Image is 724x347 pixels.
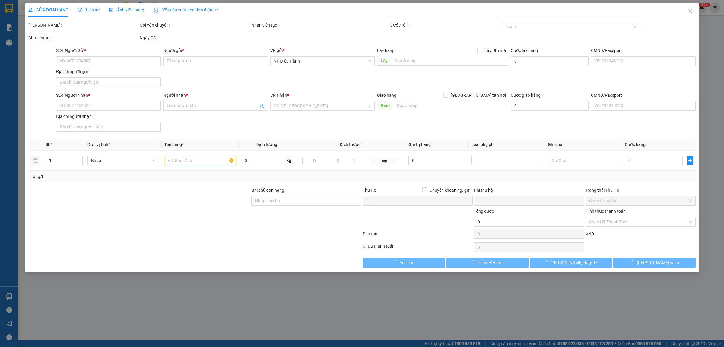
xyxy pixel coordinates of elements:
span: loading [393,260,400,264]
span: Giá trị hàng [408,142,431,147]
span: [GEOGRAPHIC_DATA] tận nơi [448,92,508,99]
div: Người nhận [163,92,268,99]
div: Gói vận chuyển: [140,22,250,28]
span: user-add [259,103,264,108]
div: SĐT Người Nhận [56,92,161,99]
span: [PERSON_NAME] và In [637,259,679,266]
span: [PERSON_NAME] thay đổi [550,259,599,266]
div: Phụ thu [362,231,473,241]
div: Địa chỉ người gửi [56,68,161,75]
span: picture [109,8,113,12]
label: Cước giao hàng [511,93,541,98]
span: Thu Hộ [363,188,376,193]
input: Cước giao hàng [511,101,589,111]
div: CMND/Passport [591,47,696,54]
div: Nhân viên tạo: [251,22,389,28]
label: Hình thức thanh toán [586,209,626,214]
input: Địa chỉ của người nhận [56,122,161,132]
span: Yêu cầu xuất hóa đơn điện tử [154,8,218,12]
span: Khác [91,156,156,165]
img: icon [154,8,159,13]
span: Tổng cước [474,209,494,214]
th: Ghi chú [545,139,622,151]
button: plus [687,156,693,165]
div: Chưa cước : [28,34,138,41]
span: loading [630,260,637,264]
span: Lấy hàng [377,48,395,53]
input: Dọc đường [391,56,508,66]
span: Yêu cầu [400,259,414,266]
button: [PERSON_NAME] và In [613,258,696,268]
button: Yêu cầu [363,258,445,268]
div: [PERSON_NAME]: [28,22,138,28]
span: Giao [377,101,393,110]
span: Đơn vị tính [87,142,110,147]
div: Ngày GD: [140,34,250,41]
span: Lấy tận nơi [482,47,508,54]
button: delete [31,156,40,165]
span: cm [371,157,398,164]
label: Ghi chú đơn hàng [251,188,284,193]
div: CMND/Passport [591,92,696,99]
span: Kích thước [340,142,360,147]
input: D [302,157,326,164]
input: Cước lấy hàng [511,56,589,66]
span: Định lượng [256,142,277,147]
span: Thêm ĐH mới [478,259,503,266]
div: Trạng thái Thu Hộ [586,187,696,193]
span: clock-circle [78,8,82,12]
input: C [350,157,372,164]
button: [PERSON_NAME] thay đổi [530,258,612,268]
input: Địa chỉ của người gửi [56,77,161,87]
span: Chuyển khoản ng. gửi [427,187,473,193]
button: Thêm ĐH mới [446,258,529,268]
input: VD: Bàn, Ghế [164,156,236,165]
span: close [688,9,693,14]
span: Giao hàng [377,93,396,98]
div: Người gửi [163,47,268,54]
span: Lấy [377,56,391,66]
span: SỬA ĐƠN HÀNG [28,8,68,12]
span: loading [471,260,478,264]
div: VP gửi [270,47,375,54]
span: Chọn trạng thái [589,196,692,205]
div: Tổng: 1 [31,173,279,180]
span: Tên hàng [164,142,184,147]
input: Ghi chú đơn hàng [251,196,361,206]
span: Cước hàng [625,142,646,147]
div: Địa chỉ người nhận [56,113,161,120]
span: VND [586,232,594,236]
div: SĐT Người Gửi [56,47,161,54]
span: VP Điều Hành [274,57,371,66]
button: Close [682,3,699,20]
div: Chưa thanh toán [362,243,473,253]
label: Cước lấy hàng [511,48,538,53]
input: Ghi Chú [548,156,620,165]
span: Lịch sử [78,8,100,12]
input: Dọc đường [393,101,508,110]
th: Loại phụ phí [469,139,545,151]
span: Ảnh kiện hàng [109,8,144,12]
span: SL [46,142,50,147]
span: VP Nhận [270,93,287,98]
div: Cước rồi : [390,22,500,28]
div: Phí thu hộ [474,187,584,196]
span: loading [544,260,550,264]
span: edit [28,8,33,12]
span: plus [688,158,693,163]
span: kg [286,156,292,165]
input: R [326,157,350,164]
